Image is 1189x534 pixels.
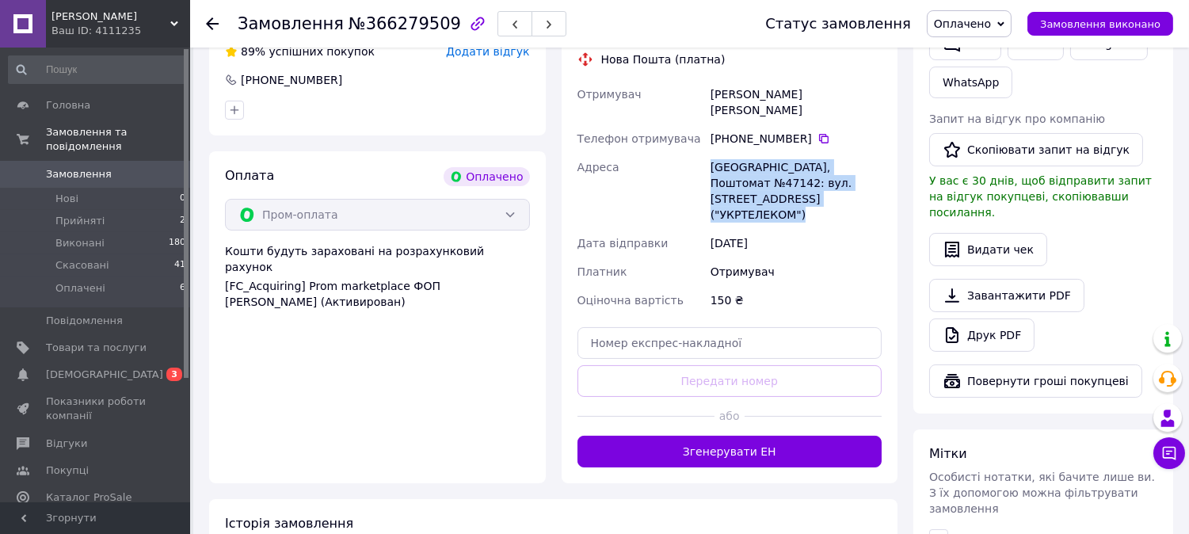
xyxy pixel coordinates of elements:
span: Нові [55,192,78,206]
span: Дата відправки [577,237,669,250]
span: Адреса [577,161,619,174]
span: Замовлення та повідомлення [46,125,190,154]
button: Замовлення виконано [1027,12,1173,36]
a: Завантажити PDF [929,279,1084,312]
span: Отримувач [577,88,642,101]
span: 180 [169,236,185,250]
span: Виконані [55,236,105,250]
span: Запит на відгук про компанію [929,113,1105,125]
div: успішних покупок [225,44,375,59]
div: [PHONE_NUMBER] [711,131,882,147]
span: Оплачені [55,281,105,296]
a: WhatsApp [929,67,1012,98]
span: Скасовані [55,258,109,273]
span: Платник [577,265,627,278]
span: Головна [46,98,90,113]
a: Друк PDF [929,318,1035,352]
span: [DEMOGRAPHIC_DATA] [46,368,163,382]
span: Замовлення [46,167,112,181]
span: Відгуки [46,437,87,451]
span: Показники роботи компанії [46,395,147,423]
span: Мітки [929,446,967,461]
span: №366279509 [349,14,461,33]
span: 89% [241,45,265,58]
div: Кошти будуть зараховані на розрахунковий рахунок [225,243,530,310]
button: Повернути гроші покупцеві [929,364,1142,398]
span: ШО КУПИВ [51,10,170,24]
div: [PHONE_NUMBER] [239,72,344,88]
div: Нова Пошта (платна) [597,51,730,67]
button: Чат з покупцем [1153,437,1185,469]
button: Видати чек [929,233,1047,266]
span: Товари та послуги [46,341,147,355]
span: Повідомлення [46,314,123,328]
div: Статус замовлення [765,16,911,32]
div: [GEOGRAPHIC_DATA], Поштомат №47142: вул. [STREET_ADDRESS] ("УКРТЕЛЕКОМ") [707,153,885,229]
span: Каталог ProSale [46,490,131,505]
span: Історія замовлення [225,516,353,531]
div: [FC_Acquiring] Prom marketplace ФОП [PERSON_NAME] (Активирован) [225,278,530,310]
span: 41 [174,258,185,273]
span: Додати відгук [446,45,529,58]
span: Оціночна вартість [577,294,684,307]
div: Отримувач [707,257,885,286]
span: Телефон отримувача [577,132,701,145]
div: Оплачено [444,167,529,186]
button: Скопіювати запит на відгук [929,133,1143,166]
span: Особисті нотатки, які бачите лише ви. З їх допомогою можна фільтрувати замовлення [929,471,1155,515]
span: У вас є 30 днів, щоб відправити запит на відгук покупцеві, скопіювавши посилання. [929,174,1152,219]
span: 2 [180,214,185,228]
div: 150 ₴ [707,286,885,315]
input: Номер експрес-накладної [577,327,882,359]
span: Оплата [225,168,274,183]
span: 6 [180,281,185,296]
span: Оплачено [934,17,991,30]
div: Ваш ID: 4111235 [51,24,190,38]
div: [PERSON_NAME] [PERSON_NAME] [707,80,885,124]
span: Покупці [46,463,89,478]
span: 0 [180,192,185,206]
span: Прийняті [55,214,105,228]
span: Замовлення [238,14,344,33]
span: Замовлення виконано [1040,18,1160,30]
input: Пошук [8,55,187,84]
div: Повернутися назад [206,16,219,32]
div: [DATE] [707,229,885,257]
span: або [715,408,745,424]
button: Згенерувати ЕН [577,436,882,467]
span: 3 [166,368,182,381]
